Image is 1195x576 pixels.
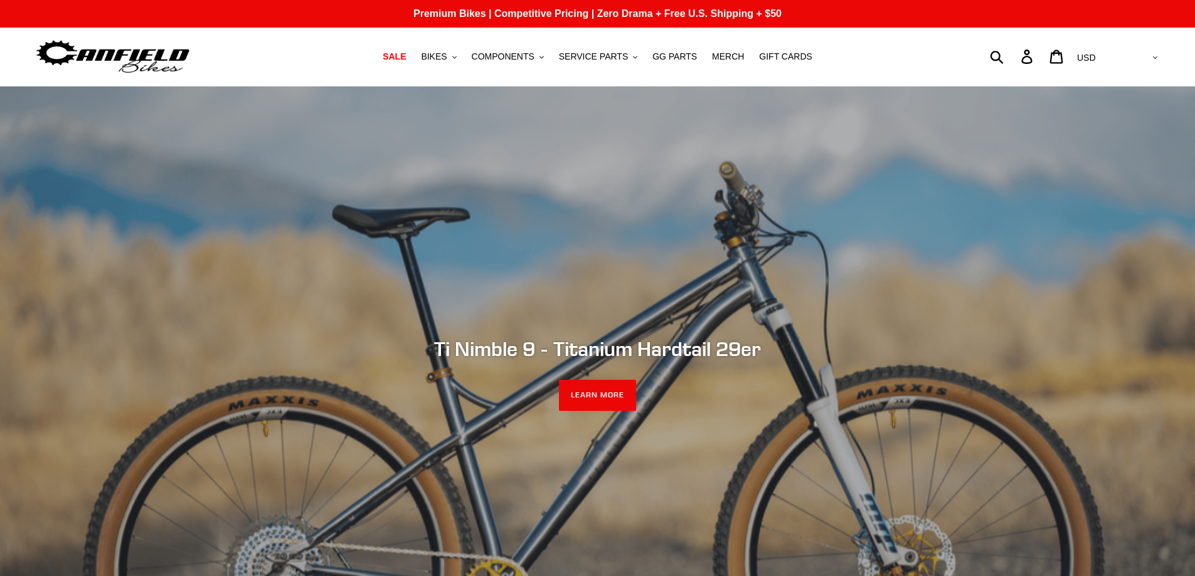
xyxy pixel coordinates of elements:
[559,380,636,411] a: LEARN MORE
[35,37,191,76] img: Canfield Bikes
[421,51,447,62] span: BIKES
[753,48,819,65] a: GIFT CARDS
[646,48,703,65] a: GG PARTS
[465,48,550,65] button: COMPONENTS
[256,337,940,361] h2: Ti Nimble 9 - Titanium Hardtail 29er
[376,48,412,65] a: SALE
[383,51,406,62] span: SALE
[472,51,534,62] span: COMPONENTS
[652,51,697,62] span: GG PARTS
[706,48,750,65] a: MERCH
[712,51,744,62] span: MERCH
[759,51,812,62] span: GIFT CARDS
[415,48,462,65] button: BIKES
[559,51,628,62] span: SERVICE PARTS
[553,48,644,65] button: SERVICE PARTS
[997,43,1029,70] input: Search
